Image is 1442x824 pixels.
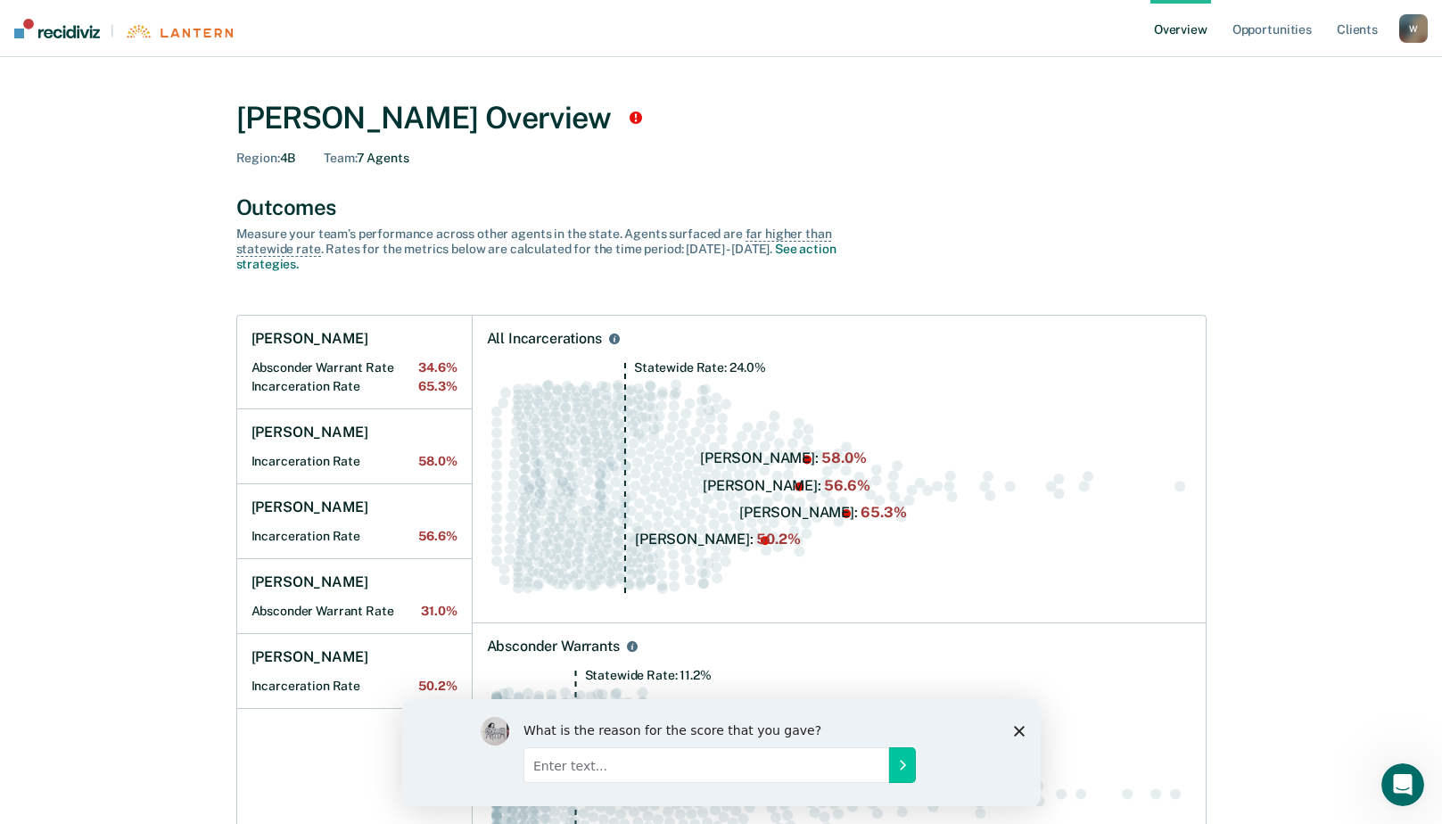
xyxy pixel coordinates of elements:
h1: [PERSON_NAME] [251,499,368,516]
a: [PERSON_NAME]Incarceration Rate50.2% [237,634,472,709]
h2: Incarceration Rate [251,454,457,469]
h1: [PERSON_NAME] [251,648,368,666]
tspan: Statewide Rate: 11.2% [584,668,711,682]
a: [PERSON_NAME]Absconder Warrant Rate34.6%Incarceration Rate65.3% [237,316,472,409]
a: See action strategies. [236,242,836,271]
h1: [PERSON_NAME] [251,330,368,348]
span: 56.6% [418,529,457,544]
span: Region : [236,151,280,165]
span: 34.6% [418,360,457,375]
div: Measure your team’s performance across other agent s in the state. Agent s surfaced are . Rates f... [236,227,861,271]
a: [PERSON_NAME]Absconder Warrant Rate31.0% [237,559,472,634]
div: Outcomes [236,194,1207,220]
span: 31.0% [421,604,457,619]
span: far higher than statewide rate [236,227,832,257]
div: 7 Agents [324,151,408,166]
h2: Absconder Warrant Rate [251,604,457,619]
iframe: Survey by Kim from Recidiviz [402,699,1041,806]
button: All Incarcerations [606,330,623,348]
a: [PERSON_NAME]Incarceration Rate56.6% [237,484,472,559]
div: [PERSON_NAME] Overview [236,100,1207,136]
h1: [PERSON_NAME] [251,573,368,591]
a: | [14,19,233,38]
div: Tooltip anchor [628,110,644,126]
img: Recidiviz [14,19,100,38]
img: Lantern [125,25,233,38]
span: Team : [324,151,356,165]
span: 65.3% [418,379,457,394]
h2: Absconder Warrant Rate [251,360,457,375]
h2: Incarceration Rate [251,529,457,544]
h2: Incarceration Rate [251,379,457,394]
div: Absconder Warrants [487,638,620,655]
span: | [100,23,125,38]
button: Absconder Warrants [623,638,641,655]
span: 58.0% [418,454,457,469]
h1: [PERSON_NAME] [251,424,368,441]
div: 4B [236,151,296,166]
tspan: Statewide Rate: 24.0% [633,360,765,375]
span: 50.2% [418,679,457,694]
a: [PERSON_NAME]Incarceration Rate58.0% [237,409,472,484]
div: All Incarcerations [487,330,602,348]
button: W [1399,14,1428,43]
div: Swarm plot of all incarceration rates in the state for ALL caseloads, highlighting values of 58.0... [487,362,1191,609]
iframe: Intercom live chat [1381,763,1424,806]
h2: Incarceration Rate [251,679,457,694]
